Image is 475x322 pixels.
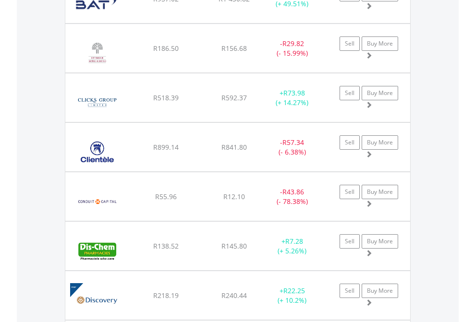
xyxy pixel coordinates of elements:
span: R218.19 [153,291,179,300]
a: Sell [340,185,360,199]
a: Buy More [362,135,398,150]
span: R186.50 [153,44,179,53]
span: R55.96 [155,192,177,201]
img: EQU.ZA.CLS.png [70,85,124,119]
a: Buy More [362,185,398,199]
a: Sell [340,234,360,249]
div: - (- 78.38%) [262,187,322,206]
span: R73.98 [283,88,305,97]
span: R57.34 [282,138,304,147]
span: R7.28 [285,237,303,246]
span: R518.39 [153,93,179,102]
a: Buy More [362,86,398,100]
img: EQU.ZA.CLI.png [70,135,124,169]
span: R156.68 [221,44,247,53]
div: + (+ 14.27%) [262,88,322,107]
span: R592.37 [221,93,247,102]
div: + (+ 10.2%) [262,286,322,305]
span: R29.82 [282,39,304,48]
div: + (+ 5.26%) [262,237,322,256]
img: EQU.ZA.DCP.png [70,234,124,268]
span: R138.52 [153,241,179,250]
span: R841.80 [221,143,247,152]
img: EQU.ZA.CLH.png [70,36,124,70]
div: - (- 6.38%) [262,138,322,157]
span: R145.80 [221,241,247,250]
a: Buy More [362,36,398,51]
span: R240.44 [221,291,247,300]
a: Sell [340,135,360,150]
a: Sell [340,284,360,298]
a: Sell [340,36,360,51]
img: EQU.ZA.DSBP.png [70,283,124,317]
div: - (- 15.99%) [262,39,322,58]
span: R899.14 [153,143,179,152]
a: Buy More [362,234,398,249]
span: R22.25 [283,286,305,295]
a: Sell [340,86,360,100]
a: Buy More [362,284,398,298]
img: EQU.ZA.CND.png [70,184,124,218]
span: R43.86 [282,187,304,196]
span: R12.10 [223,192,245,201]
